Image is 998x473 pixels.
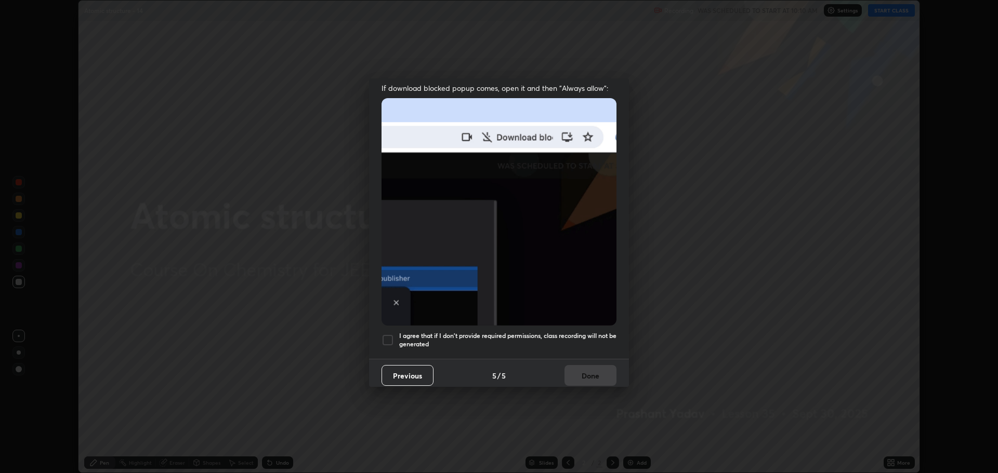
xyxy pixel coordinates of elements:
h5: I agree that if I don't provide required permissions, class recording will not be generated [399,332,616,348]
h4: 5 [502,370,506,381]
span: If download blocked popup comes, open it and then "Always allow": [382,83,616,93]
img: downloads-permission-blocked.gif [382,98,616,325]
h4: 5 [492,370,496,381]
button: Previous [382,365,434,386]
h4: / [497,370,501,381]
